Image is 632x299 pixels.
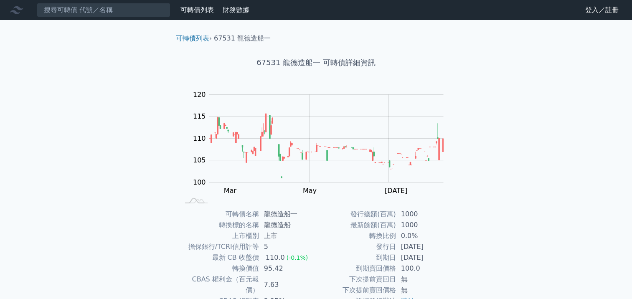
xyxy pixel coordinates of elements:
td: 7.63 [259,274,316,296]
a: 登入／註冊 [579,3,625,17]
td: [DATE] [396,241,453,252]
td: 上市 [259,231,316,241]
td: 轉換價值 [179,263,259,274]
tspan: 100 [193,178,206,186]
input: 搜尋可轉債 代號／名稱 [37,3,170,17]
span: (-0.1%) [287,254,308,261]
td: 上市櫃別 [179,231,259,241]
h1: 67531 龍德造船一 可轉債詳細資訊 [169,57,463,68]
td: 轉換比例 [316,231,396,241]
tspan: 115 [193,112,206,120]
g: Chart [188,91,456,195]
tspan: [DATE] [385,187,407,195]
td: 下次提前賣回價格 [316,285,396,296]
td: 1000 [396,220,453,231]
td: 最新 CB 收盤價 [179,252,259,263]
td: 可轉債名稱 [179,209,259,220]
td: 下次提前賣回日 [316,274,396,285]
td: 龍德造船 [259,220,316,231]
td: [DATE] [396,252,453,263]
tspan: May [303,187,317,195]
td: 擔保銀行/TCRI信用評等 [179,241,259,252]
td: 100.0 [396,263,453,274]
li: 67531 龍德造船一 [214,33,271,43]
tspan: 105 [193,156,206,164]
td: 1000 [396,209,453,220]
li: › [176,33,212,43]
td: 0.0% [396,231,453,241]
td: 到期日 [316,252,396,263]
td: 轉換標的名稱 [179,220,259,231]
td: 龍德造船一 [259,209,316,220]
td: 發行總額(百萬) [316,209,396,220]
a: 財務數據 [223,6,249,14]
g: Series [209,114,443,178]
td: 最新餘額(百萬) [316,220,396,231]
td: 5 [259,241,316,252]
a: 可轉債列表 [180,6,214,14]
td: 到期賣回價格 [316,263,396,274]
td: 95.42 [259,263,316,274]
td: 無 [396,274,453,285]
td: 發行日 [316,241,396,252]
td: 無 [396,285,453,296]
tspan: Mar [224,187,237,195]
tspan: 120 [193,91,206,99]
div: 110.0 [264,252,287,263]
tspan: 110 [193,134,206,142]
a: 可轉債列表 [176,34,209,42]
td: CBAS 權利金（百元報價） [179,274,259,296]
